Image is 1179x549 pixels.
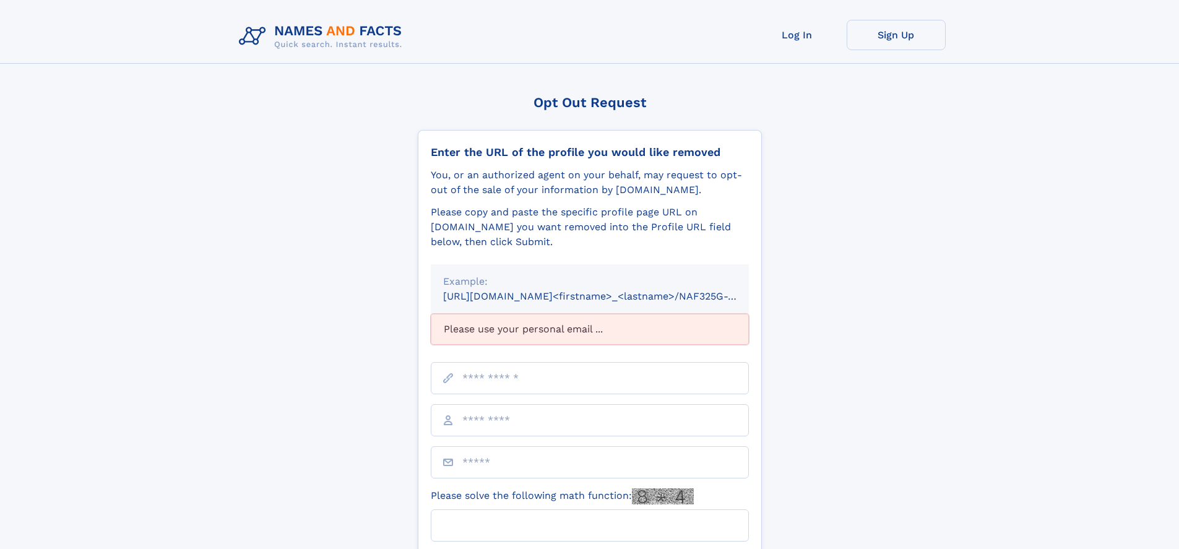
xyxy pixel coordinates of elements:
div: Opt Out Request [418,95,762,110]
img: Logo Names and Facts [234,20,412,53]
small: [URL][DOMAIN_NAME]<firstname>_<lastname>/NAF325G-xxxxxxxx [443,290,772,302]
a: Sign Up [847,20,946,50]
div: Please use your personal email ... [431,314,749,345]
div: Example: [443,274,736,289]
div: Please copy and paste the specific profile page URL on [DOMAIN_NAME] you want removed into the Pr... [431,205,749,249]
div: Enter the URL of the profile you would like removed [431,145,749,159]
a: Log In [748,20,847,50]
label: Please solve the following math function: [431,488,694,504]
div: You, or an authorized agent on your behalf, may request to opt-out of the sale of your informatio... [431,168,749,197]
